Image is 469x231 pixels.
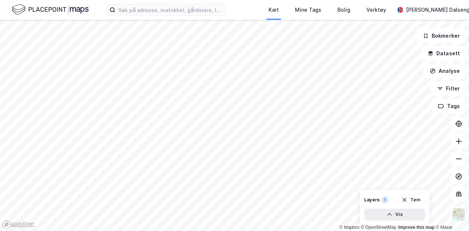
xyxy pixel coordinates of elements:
div: Mine Tags [295,5,321,14]
div: Layers [364,197,380,203]
button: Filter [431,81,466,96]
button: Analyse [424,64,466,78]
button: Tags [432,99,466,113]
div: Verktøy [366,5,386,14]
a: OpenStreetMap [361,225,396,230]
a: Mapbox [339,225,359,230]
a: Mapbox homepage [2,220,34,229]
div: Kontrollprogram for chat [432,196,469,231]
input: Søk på adresse, matrikkel, gårdeiere, leietakere eller personer [115,4,225,15]
button: Bokmerker [417,29,466,43]
iframe: Chat Widget [432,196,469,231]
a: Improve this map [398,225,435,230]
div: 1 [381,196,388,204]
button: Tøm [397,194,425,206]
div: Kart [269,5,279,14]
button: Datasett [421,46,466,61]
button: Vis [364,209,425,220]
div: Bolig [337,5,350,14]
img: logo.f888ab2527a4732fd821a326f86c7f29.svg [12,3,89,16]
